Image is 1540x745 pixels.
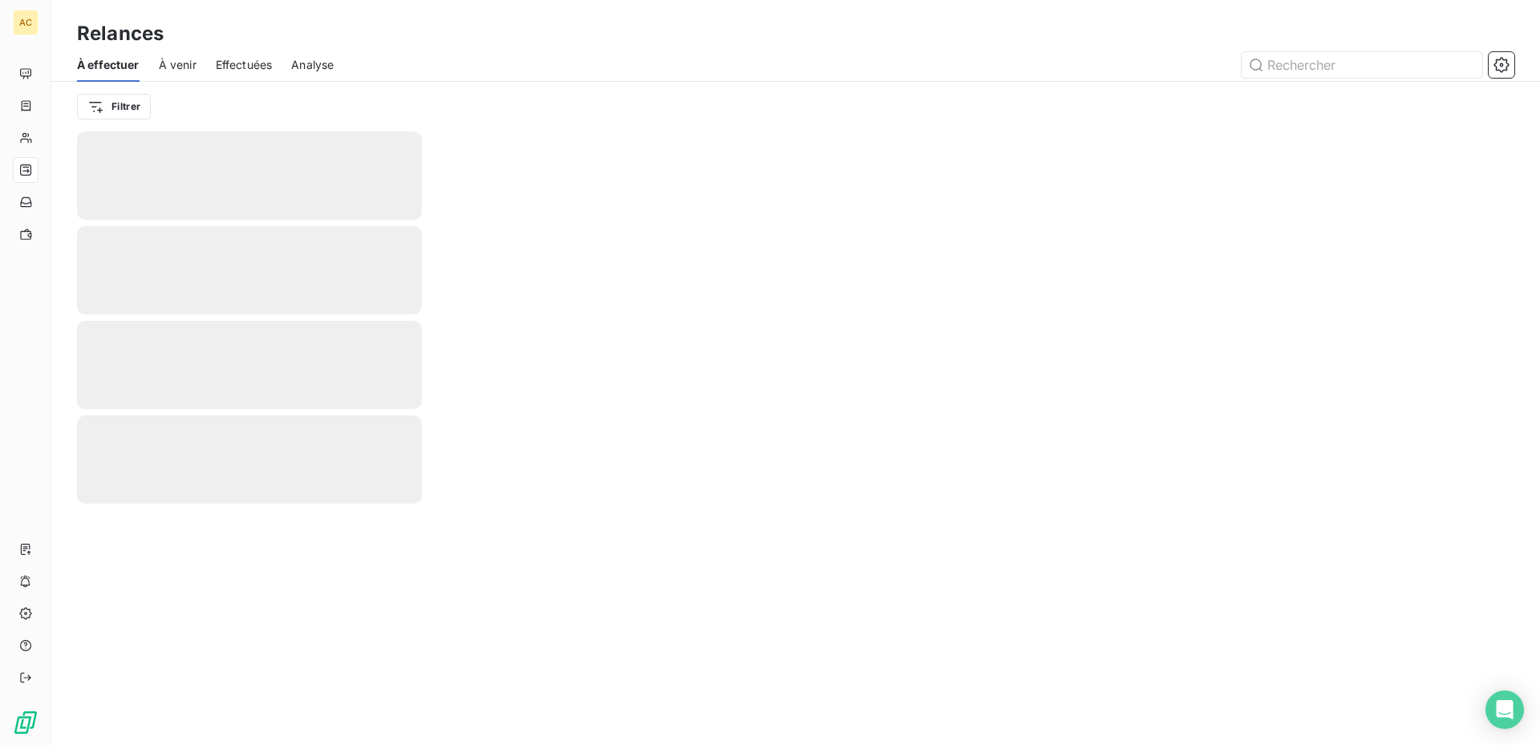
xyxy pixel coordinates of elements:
span: Analyse [291,57,334,73]
span: À effectuer [77,57,140,73]
img: Logo LeanPay [13,710,38,735]
span: À venir [159,57,197,73]
span: Effectuées [216,57,273,73]
div: Open Intercom Messenger [1485,690,1524,729]
div: AC [13,10,38,35]
button: Filtrer [77,94,151,119]
input: Rechercher [1242,52,1482,78]
h3: Relances [77,19,164,48]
